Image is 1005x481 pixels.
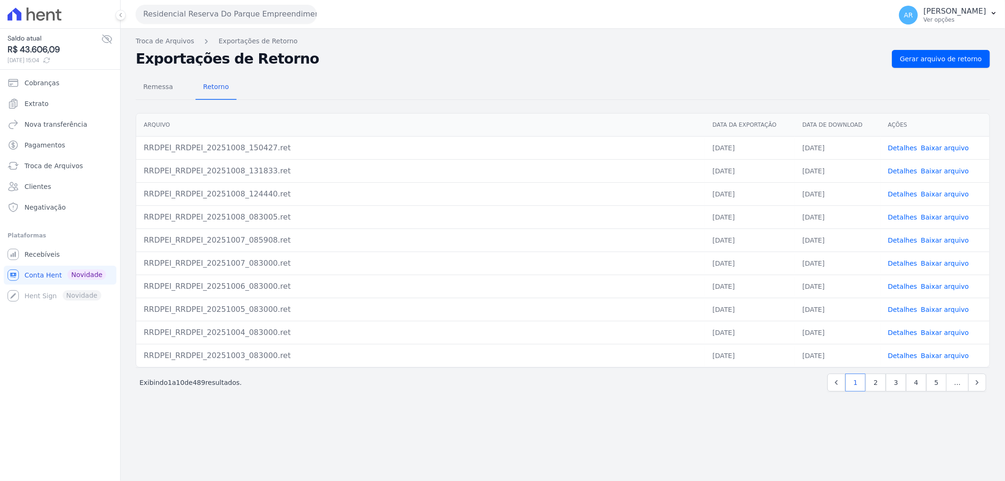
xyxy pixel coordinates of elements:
[888,144,917,152] a: Detalhes
[136,114,705,137] th: Arquivo
[866,374,886,391] a: 2
[25,161,83,171] span: Troca de Arquivos
[845,374,866,391] a: 1
[8,33,101,43] span: Saldo atual
[900,54,982,64] span: Gerar arquivo de retorno
[881,114,990,137] th: Ações
[144,350,697,361] div: RRDPEI_RRDPEI_20251003_083000.ret
[923,16,986,24] p: Ver opções
[25,203,66,212] span: Negativação
[827,374,845,391] a: Previous
[888,329,917,336] a: Detalhes
[705,321,795,344] td: [DATE]
[144,327,697,338] div: RRDPEI_RRDPEI_20251004_083000.ret
[4,156,116,175] a: Troca de Arquivos
[193,379,205,386] span: 489
[795,205,880,228] td: [DATE]
[705,136,795,159] td: [DATE]
[4,136,116,155] a: Pagamentos
[25,140,65,150] span: Pagamentos
[921,306,969,313] a: Baixar arquivo
[4,73,116,92] a: Cobranças
[921,352,969,359] a: Baixar arquivo
[4,198,116,217] a: Negativação
[8,230,113,241] div: Plataformas
[888,167,917,175] a: Detalhes
[888,352,917,359] a: Detalhes
[921,329,969,336] a: Baixar arquivo
[25,182,51,191] span: Clientes
[888,190,917,198] a: Detalhes
[144,281,697,292] div: RRDPEI_RRDPEI_20251006_083000.ret
[886,374,906,391] a: 3
[139,378,242,387] p: Exibindo a de resultados.
[921,236,969,244] a: Baixar arquivo
[144,258,697,269] div: RRDPEI_RRDPEI_20251007_083000.ret
[892,50,990,68] a: Gerar arquivo de retorno
[8,43,101,56] span: R$ 43.606,09
[921,260,969,267] a: Baixar arquivo
[921,213,969,221] a: Baixar arquivo
[705,159,795,182] td: [DATE]
[921,283,969,290] a: Baixar arquivo
[705,298,795,321] td: [DATE]
[136,36,194,46] a: Troca de Arquivos
[705,252,795,275] td: [DATE]
[705,228,795,252] td: [DATE]
[795,228,880,252] td: [DATE]
[921,144,969,152] a: Baixar arquivo
[136,5,317,24] button: Residencial Reserva Do Parque Empreendimento Imobiliario LTDA
[136,75,180,100] a: Remessa
[904,12,913,18] span: AR
[888,283,917,290] a: Detalhes
[25,78,59,88] span: Cobranças
[705,182,795,205] td: [DATE]
[144,304,697,315] div: RRDPEI_RRDPEI_20251005_083000.ret
[921,167,969,175] a: Baixar arquivo
[795,114,880,137] th: Data de Download
[4,94,116,113] a: Extrato
[25,250,60,259] span: Recebíveis
[705,275,795,298] td: [DATE]
[906,374,926,391] a: 4
[25,270,62,280] span: Conta Hent
[795,252,880,275] td: [DATE]
[8,73,113,305] nav: Sidebar
[705,205,795,228] td: [DATE]
[946,374,969,391] span: …
[136,52,884,65] h2: Exportações de Retorno
[4,245,116,264] a: Recebíveis
[795,321,880,344] td: [DATE]
[795,275,880,298] td: [DATE]
[144,235,697,246] div: RRDPEI_RRDPEI_20251007_085908.ret
[196,75,237,100] a: Retorno
[25,99,49,108] span: Extrato
[795,344,880,367] td: [DATE]
[138,77,179,96] span: Remessa
[968,374,986,391] a: Next
[8,56,101,65] span: [DATE] 15:04
[795,182,880,205] td: [DATE]
[219,36,298,46] a: Exportações de Retorno
[4,266,116,285] a: Conta Hent Novidade
[67,269,106,280] span: Novidade
[705,114,795,137] th: Data da Exportação
[926,374,947,391] a: 5
[144,142,697,154] div: RRDPEI_RRDPEI_20251008_150427.ret
[25,120,87,129] span: Nova transferência
[4,115,116,134] a: Nova transferência
[136,36,990,46] nav: Breadcrumb
[144,188,697,200] div: RRDPEI_RRDPEI_20251008_124440.ret
[891,2,1005,28] button: AR [PERSON_NAME] Ver opções
[888,260,917,267] a: Detalhes
[144,165,697,177] div: RRDPEI_RRDPEI_20251008_131833.ret
[4,177,116,196] a: Clientes
[176,379,185,386] span: 10
[921,190,969,198] a: Baixar arquivo
[795,136,880,159] td: [DATE]
[705,344,795,367] td: [DATE]
[197,77,235,96] span: Retorno
[888,236,917,244] a: Detalhes
[144,212,697,223] div: RRDPEI_RRDPEI_20251008_083005.ret
[923,7,986,16] p: [PERSON_NAME]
